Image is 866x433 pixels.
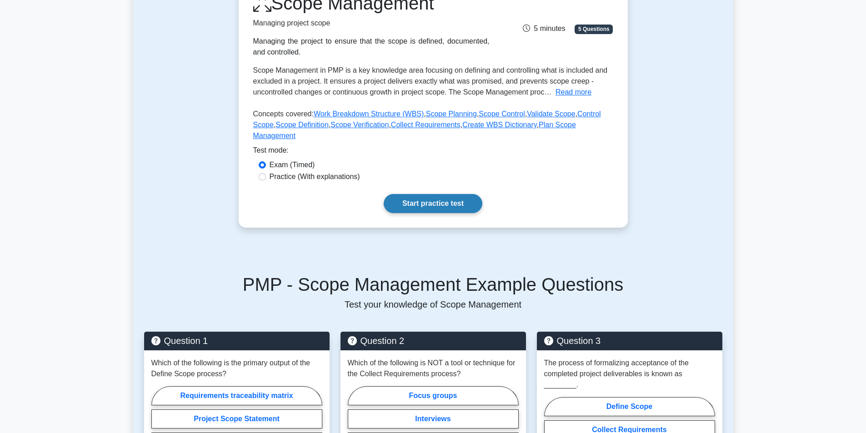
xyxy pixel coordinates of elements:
[479,110,525,118] a: Scope Control
[348,335,519,346] h5: Question 2
[426,110,477,118] a: Scope Planning
[253,66,608,96] span: Scope Management in PMP is a key knowledge area focusing on defining and controlling what is incl...
[314,110,424,118] a: Work Breakdown Structure (WBS)
[556,87,591,98] button: Read more
[270,171,360,182] label: Practice (With explanations)
[253,145,613,159] div: Test mode:
[253,36,490,58] div: Managing the project to ensure that the scope is defined, documented, and controlled.
[144,274,722,295] h5: PMP - Scope Management Example Questions
[575,25,613,34] span: 5 Questions
[391,121,461,129] a: Collect Requirements
[151,409,322,428] label: Project Scope Statement
[275,121,329,129] a: Scope Definition
[462,121,536,129] a: Create WBS Dictionary
[253,109,613,145] p: Concepts covered: , , , , , , , , ,
[253,18,490,29] p: Managing project scope
[384,194,482,213] a: Start practice test
[348,386,519,405] label: Focus groups
[544,335,715,346] h5: Question 3
[330,121,389,129] a: Scope Verification
[523,25,565,32] span: 5 minutes
[151,386,322,405] label: Requirements traceability matrix
[151,335,322,346] h5: Question 1
[144,299,722,310] p: Test your knowledge of Scope Management
[527,110,575,118] a: Validate Scope
[544,358,715,390] p: The process of formalizing acceptance of the completed project deliverables is known as ________.
[270,159,315,170] label: Exam (Timed)
[348,409,519,428] label: Interviews
[348,358,519,379] p: Which of the following is NOT a tool or technique for the Collect Requirements process?
[544,397,715,416] label: Define Scope
[151,358,322,379] p: Which of the following is the primary output of the Define Scope process?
